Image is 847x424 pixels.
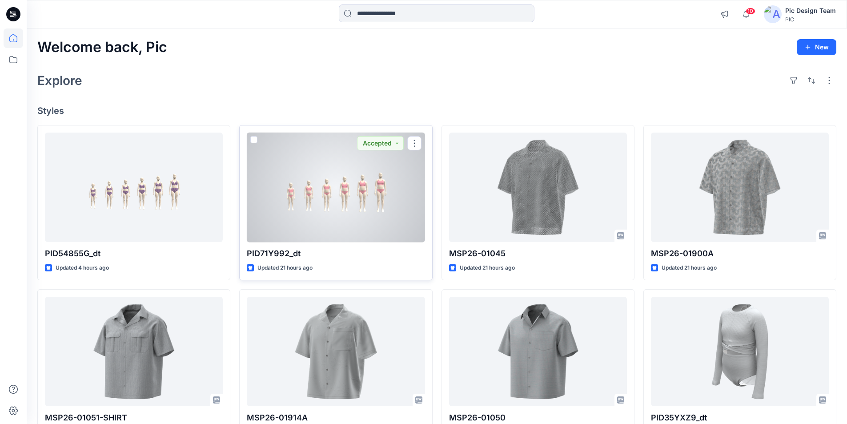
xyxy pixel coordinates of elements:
p: MSP26-01051-SHIRT [45,412,223,424]
button: New [797,39,836,55]
a: PID35YXZ9_dt [651,297,829,407]
p: PID54855G_dt [45,247,223,260]
p: MSP26-01900A [651,247,829,260]
span: 10 [746,8,755,15]
a: MSP26-01045 [449,133,627,242]
a: MSP26-01900A [651,133,829,242]
p: PID71Y992_dt [247,247,425,260]
h4: Styles [37,105,836,116]
h2: Explore [37,73,82,88]
div: Pic Design Team [785,5,836,16]
a: MSP26-01914A [247,297,425,407]
a: MSP26-01051-SHIRT [45,297,223,407]
p: Updated 4 hours ago [56,263,109,273]
p: PID35YXZ9_dt [651,412,829,424]
p: Updated 21 hours ago [257,263,313,273]
p: MSP26-01050 [449,412,627,424]
a: MSP26-01050 [449,297,627,407]
p: MSP26-01914A [247,412,425,424]
p: MSP26-01045 [449,247,627,260]
a: PID71Y992_dt [247,133,425,242]
a: PID54855G_dt [45,133,223,242]
h2: Welcome back, Pic [37,39,167,56]
img: avatar [764,5,782,23]
div: PIC [785,16,836,23]
p: Updated 21 hours ago [460,263,515,273]
p: Updated 21 hours ago [662,263,717,273]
